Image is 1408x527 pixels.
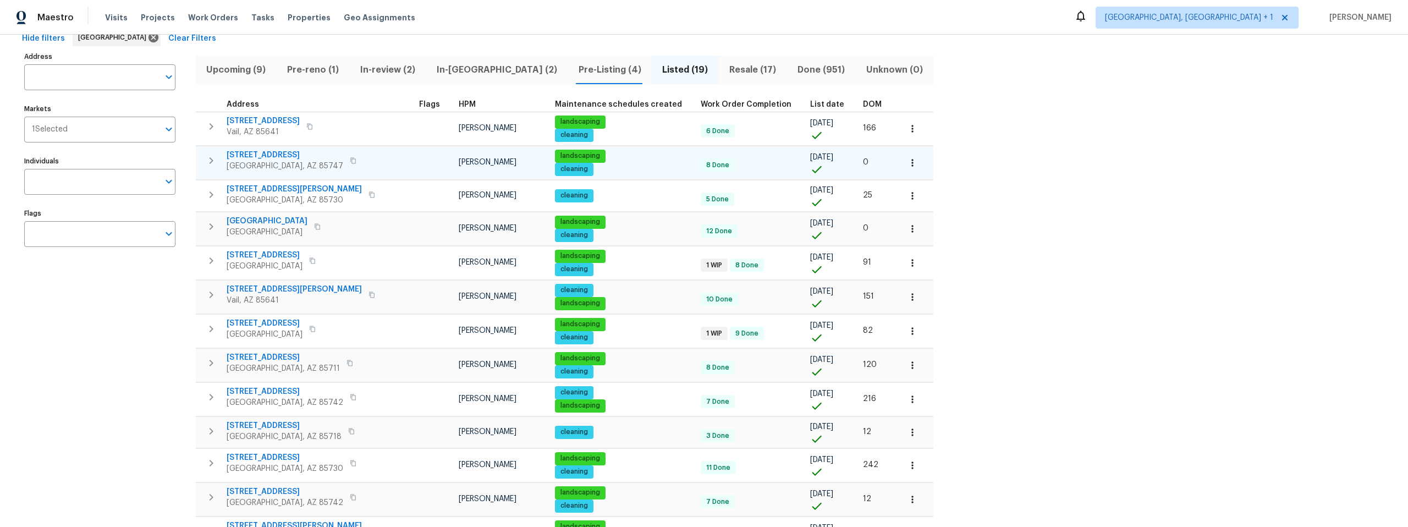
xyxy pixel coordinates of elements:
[702,295,737,304] span: 10 Done
[227,161,343,172] span: [GEOGRAPHIC_DATA], AZ 85747
[863,327,873,334] span: 82
[556,401,604,410] span: landscaping
[459,461,516,469] span: [PERSON_NAME]
[702,261,727,270] span: 1 WIP
[227,184,362,195] span: [STREET_ADDRESS][PERSON_NAME]
[227,497,343,508] span: [GEOGRAPHIC_DATA], AZ 85742
[1325,12,1391,23] span: [PERSON_NAME]
[24,158,175,164] label: Individuals
[18,29,69,49] button: Hide filters
[810,322,833,330] span: [DATE]
[227,420,342,431] span: [STREET_ADDRESS]
[556,217,604,227] span: landscaping
[459,259,516,266] span: [PERSON_NAME]
[701,101,791,108] span: Work Order Completion
[556,151,604,161] span: landscaping
[161,122,177,137] button: Open
[459,191,516,199] span: [PERSON_NAME]
[702,431,734,441] span: 3 Done
[288,12,331,23] span: Properties
[227,318,302,329] span: [STREET_ADDRESS]
[227,250,302,261] span: [STREET_ADDRESS]
[227,284,362,295] span: [STREET_ADDRESS][PERSON_NAME]
[556,164,592,174] span: cleaning
[702,161,734,170] span: 8 Done
[202,62,270,78] span: Upcoming (9)
[658,62,712,78] span: Listed (19)
[810,356,833,364] span: [DATE]
[459,361,516,369] span: [PERSON_NAME]
[32,125,68,134] span: 1 Selected
[459,495,516,503] span: [PERSON_NAME]
[459,327,516,334] span: [PERSON_NAME]
[459,101,476,108] span: HPM
[810,288,833,295] span: [DATE]
[227,261,302,272] span: [GEOGRAPHIC_DATA]
[574,62,645,78] span: Pre-Listing (4)
[556,367,592,376] span: cleaning
[556,251,604,261] span: landscaping
[141,12,175,23] span: Projects
[227,486,343,497] span: [STREET_ADDRESS]
[863,293,874,300] span: 151
[863,124,876,132] span: 166
[37,12,74,23] span: Maestro
[344,12,415,23] span: Geo Assignments
[702,329,727,338] span: 1 WIP
[73,29,161,46] div: [GEOGRAPHIC_DATA]
[22,32,65,46] span: Hide filters
[227,431,342,442] span: [GEOGRAPHIC_DATA], AZ 85718
[227,216,307,227] span: [GEOGRAPHIC_DATA]
[164,29,221,49] button: Clear Filters
[556,230,592,240] span: cleaning
[863,461,878,469] span: 242
[556,354,604,363] span: landscaping
[419,101,440,108] span: Flags
[556,501,592,510] span: cleaning
[251,14,274,21] span: Tasks
[556,117,604,127] span: landscaping
[702,127,734,136] span: 6 Done
[105,12,128,23] span: Visits
[283,62,343,78] span: Pre-reno (1)
[161,226,177,241] button: Open
[227,329,302,340] span: [GEOGRAPHIC_DATA]
[161,174,177,189] button: Open
[78,32,151,43] span: [GEOGRAPHIC_DATA]
[556,488,604,497] span: landscaping
[168,32,216,46] span: Clear Filters
[862,62,927,78] span: Unknown (0)
[161,69,177,85] button: Open
[863,361,877,369] span: 120
[227,227,307,238] span: [GEOGRAPHIC_DATA]
[863,259,871,266] span: 91
[432,62,561,78] span: In-[GEOGRAPHIC_DATA] (2)
[227,386,343,397] span: [STREET_ADDRESS]
[810,101,844,108] span: List date
[725,62,780,78] span: Resale (17)
[793,62,849,78] span: Done (951)
[459,224,516,232] span: [PERSON_NAME]
[702,195,733,204] span: 5 Done
[459,124,516,132] span: [PERSON_NAME]
[555,101,682,108] span: Maintenance schedules created
[863,191,872,199] span: 25
[227,363,340,374] span: [GEOGRAPHIC_DATA], AZ 85711
[810,390,833,398] span: [DATE]
[810,490,833,498] span: [DATE]
[810,254,833,261] span: [DATE]
[556,333,592,342] span: cleaning
[863,224,868,232] span: 0
[188,12,238,23] span: Work Orders
[227,463,343,474] span: [GEOGRAPHIC_DATA], AZ 85730
[556,299,604,308] span: landscaping
[731,329,763,338] span: 9 Done
[227,295,362,306] span: Vail, AZ 85641
[863,495,871,503] span: 12
[863,101,882,108] span: DOM
[810,219,833,227] span: [DATE]
[24,106,175,112] label: Markets
[863,158,868,166] span: 0
[556,265,592,274] span: cleaning
[810,119,833,127] span: [DATE]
